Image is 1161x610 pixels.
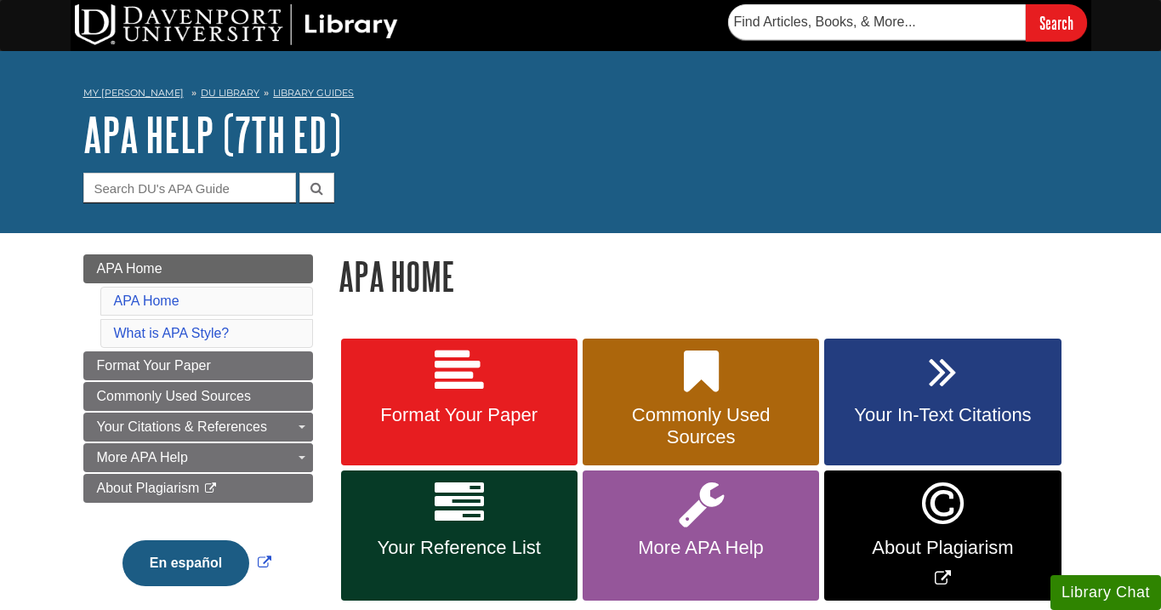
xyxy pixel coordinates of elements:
span: Your In-Text Citations [837,404,1048,426]
a: DU Library [201,87,259,99]
span: Format Your Paper [97,358,211,373]
a: Format Your Paper [341,339,578,466]
span: Your Reference List [354,537,565,559]
a: Library Guides [273,87,354,99]
button: Library Chat [1050,575,1161,610]
a: APA Help (7th Ed) [83,108,341,161]
a: APA Home [83,254,313,283]
h1: APA Home [339,254,1078,298]
a: More APA Help [83,443,313,472]
span: APA Home [97,261,162,276]
a: Your Reference List [341,470,578,601]
a: More APA Help [583,470,819,601]
input: Search DU's APA Guide [83,173,296,202]
span: Commonly Used Sources [595,404,806,448]
button: En español [122,540,249,586]
a: Format Your Paper [83,351,313,380]
input: Search [1026,4,1087,41]
input: Find Articles, Books, & More... [728,4,1026,40]
a: Link opens in new window [118,556,276,570]
i: This link opens in a new window [203,483,218,494]
span: More APA Help [97,450,188,465]
span: Your Citations & References [97,419,267,434]
a: What is APA Style? [114,326,230,340]
form: Searches DU Library's articles, books, and more [728,4,1087,41]
a: Link opens in new window [824,470,1061,601]
span: More APA Help [595,537,806,559]
a: About Plagiarism [83,474,313,503]
a: Commonly Used Sources [83,382,313,411]
a: Commonly Used Sources [583,339,819,466]
a: Your Citations & References [83,413,313,442]
span: Format Your Paper [354,404,565,426]
span: About Plagiarism [837,537,1048,559]
img: DU Library [75,4,398,45]
span: About Plagiarism [97,481,200,495]
a: Your In-Text Citations [824,339,1061,466]
span: Commonly Used Sources [97,389,251,403]
a: APA Home [114,294,179,308]
nav: breadcrumb [83,82,1078,109]
a: My [PERSON_NAME] [83,86,184,100]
